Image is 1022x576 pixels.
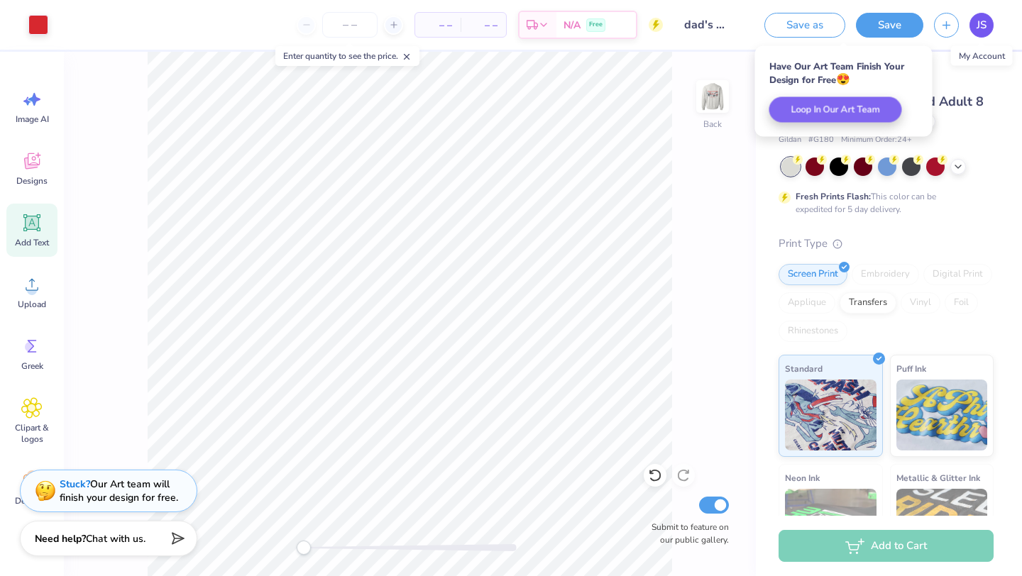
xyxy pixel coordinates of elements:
[779,321,847,342] div: Rhinestones
[785,361,823,376] span: Standard
[469,18,498,33] span: – –
[644,521,729,546] label: Submit to feature on our public gallery.
[60,477,90,491] strong: Stuck?
[901,292,940,314] div: Vinyl
[86,532,145,545] span: Chat with us.
[21,360,43,372] span: Greek
[796,191,871,202] strong: Fresh Prints Flash:
[896,361,926,376] span: Puff Ink
[16,175,48,187] span: Designs
[923,264,992,285] div: Digital Print
[35,532,86,545] strong: Need help?
[779,264,847,285] div: Screen Print
[852,264,919,285] div: Embroidery
[275,46,419,66] div: Enter quantity to see the price.
[589,20,603,30] span: Free
[15,495,49,506] span: Decorate
[969,13,994,38] a: JS
[297,541,311,555] div: Accessibility label
[785,470,820,485] span: Neon Ink
[779,236,994,252] div: Print Type
[674,11,743,39] input: Untitled Design
[322,12,378,38] input: – –
[769,60,918,87] div: Have Our Art Team Finish Your Design for Free
[698,82,727,111] img: Back
[424,18,452,33] span: – –
[779,292,835,314] div: Applique
[769,97,902,123] button: Loop In Our Art Team
[896,380,988,450] img: Puff Ink
[60,477,178,504] div: Our Art team will finish your design for free.
[856,13,923,38] button: Save
[18,299,46,310] span: Upload
[896,470,980,485] span: Metallic & Glitter Ink
[703,118,722,131] div: Back
[785,380,877,450] img: Standard
[785,489,877,560] img: Neon Ink
[764,13,845,38] button: Save as
[896,489,988,560] img: Metallic & Glitter Ink
[9,422,55,445] span: Clipart & logos
[951,46,1013,66] div: My Account
[796,190,970,216] div: This color can be expedited for 5 day delivery.
[836,72,850,87] span: 😍
[840,292,896,314] div: Transfers
[16,113,49,125] span: Image AI
[977,17,987,33] span: JS
[945,292,978,314] div: Foil
[564,18,581,33] span: N/A
[15,237,49,248] span: Add Text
